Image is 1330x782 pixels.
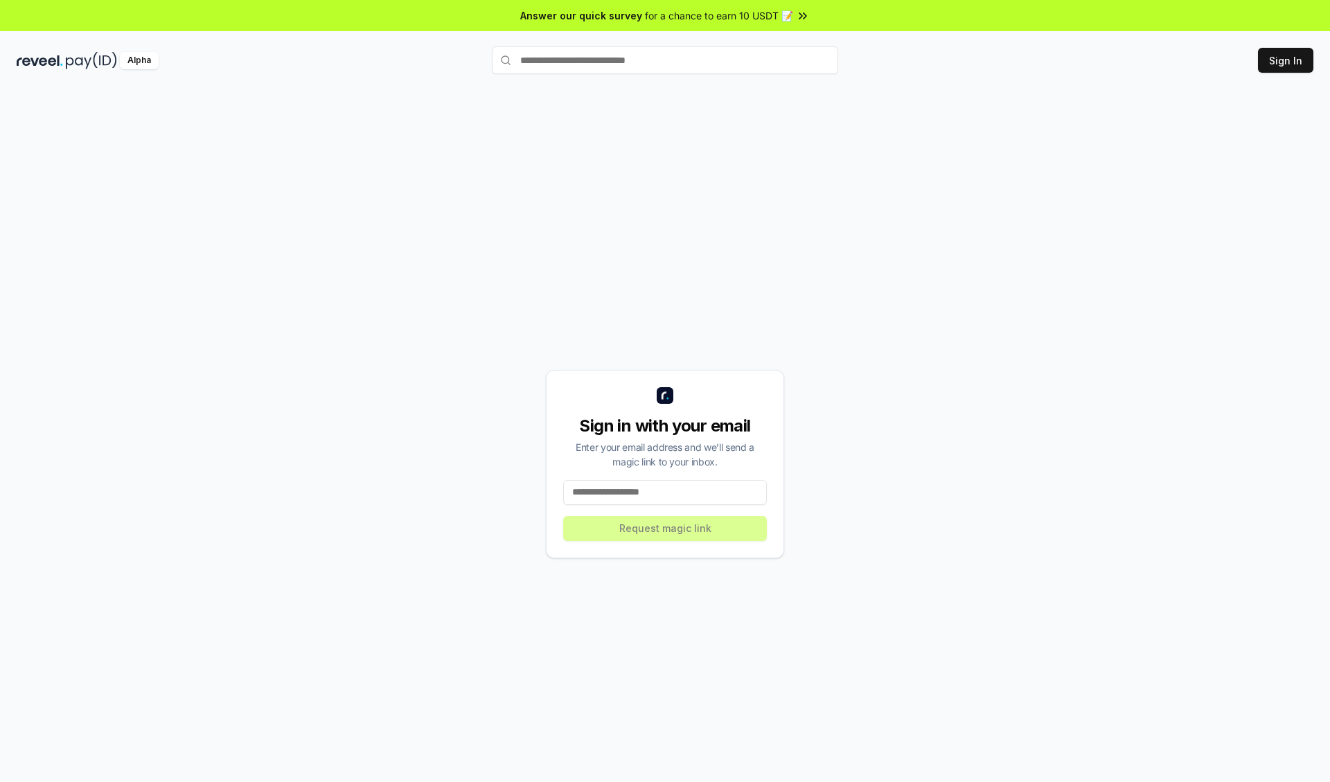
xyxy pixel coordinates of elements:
span: Answer our quick survey [520,8,642,23]
img: logo_small [657,387,673,404]
div: Enter your email address and we’ll send a magic link to your inbox. [563,440,767,469]
img: reveel_dark [17,52,63,69]
div: Sign in with your email [563,415,767,437]
div: Alpha [120,52,159,69]
button: Sign In [1258,48,1313,73]
span: for a chance to earn 10 USDT 📝 [645,8,793,23]
img: pay_id [66,52,117,69]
